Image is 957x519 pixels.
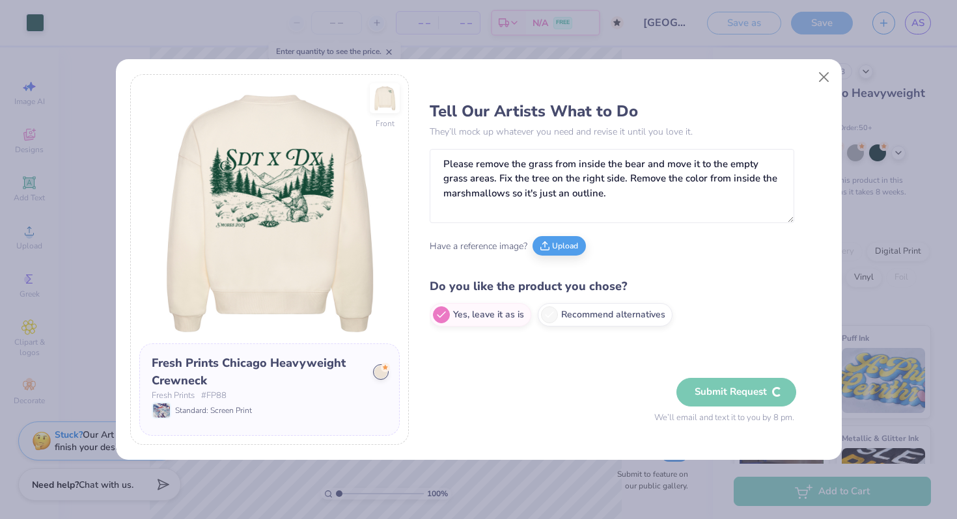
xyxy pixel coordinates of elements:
button: Close [811,65,836,90]
textarea: Please remove the grass from inside the bear and move it to the empty grass areas. Fix the tree o... [430,149,794,223]
span: # FP88 [201,390,227,403]
span: Fresh Prints [152,390,195,403]
div: Front [376,118,395,129]
h4: Do you like the product you chose? [430,277,794,296]
label: Recommend alternatives [538,303,673,326]
label: Yes, leave it as is [430,303,531,326]
button: Upload [533,236,586,256]
p: They’ll mock up whatever you need and revise it until you love it. [430,125,794,139]
img: Back [139,83,400,343]
span: Standard: Screen Print [175,405,252,416]
img: Standard: Screen Print [153,403,170,418]
span: Have a reference image? [430,239,527,253]
span: We’ll email and text it to you by 8 pm. [654,412,794,425]
div: Fresh Prints Chicago Heavyweight Crewneck [152,354,364,390]
h3: Tell Our Artists What to Do [430,101,794,121]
